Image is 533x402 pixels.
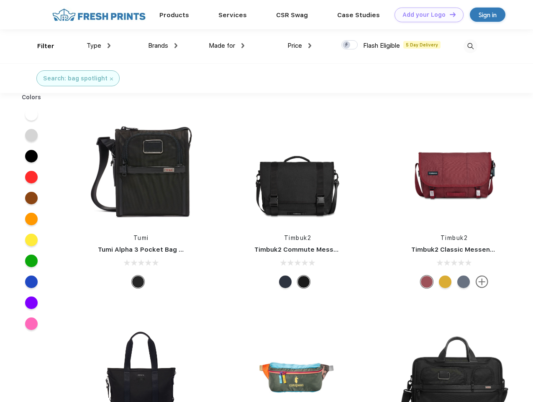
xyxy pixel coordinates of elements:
img: func=resize&h=266 [85,114,197,225]
div: Filter [37,41,54,51]
div: Colors [15,93,48,102]
div: Eco Lightbeam [457,276,470,288]
div: Sign in [479,10,497,20]
div: Eco Black [297,276,310,288]
img: DT [450,12,456,17]
div: Black [132,276,144,288]
span: Brands [148,42,168,49]
span: Made for [209,42,235,49]
img: func=resize&h=266 [242,114,353,225]
a: Tumi [133,234,149,241]
img: func=resize&h=266 [399,114,510,225]
a: Timbuk2 Commute Messenger Bag [254,246,366,253]
img: more.svg [476,276,488,288]
div: Eco Nautical [279,276,292,288]
div: Add your Logo [402,11,446,18]
img: fo%20logo%202.webp [50,8,148,22]
a: Timbuk2 [441,234,468,241]
img: dropdown.png [241,43,244,48]
a: Tumi Alpha 3 Pocket Bag Small [98,246,196,253]
img: filter_cancel.svg [110,77,113,80]
div: Eco Collegiate Red [420,276,433,288]
span: 5 Day Delivery [403,41,441,49]
img: dropdown.png [174,43,177,48]
img: desktop_search.svg [464,39,477,53]
a: Timbuk2 [284,234,312,241]
div: Eco Amber [439,276,451,288]
a: Timbuk2 Classic Messenger Bag [411,246,515,253]
a: Products [159,11,189,19]
img: dropdown.png [308,43,311,48]
span: Flash Eligible [363,42,400,49]
img: dropdown.png [108,43,110,48]
a: Sign in [470,8,505,22]
span: Price [287,42,302,49]
div: Search: bag spotlight [43,74,108,83]
span: Type [87,42,101,49]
